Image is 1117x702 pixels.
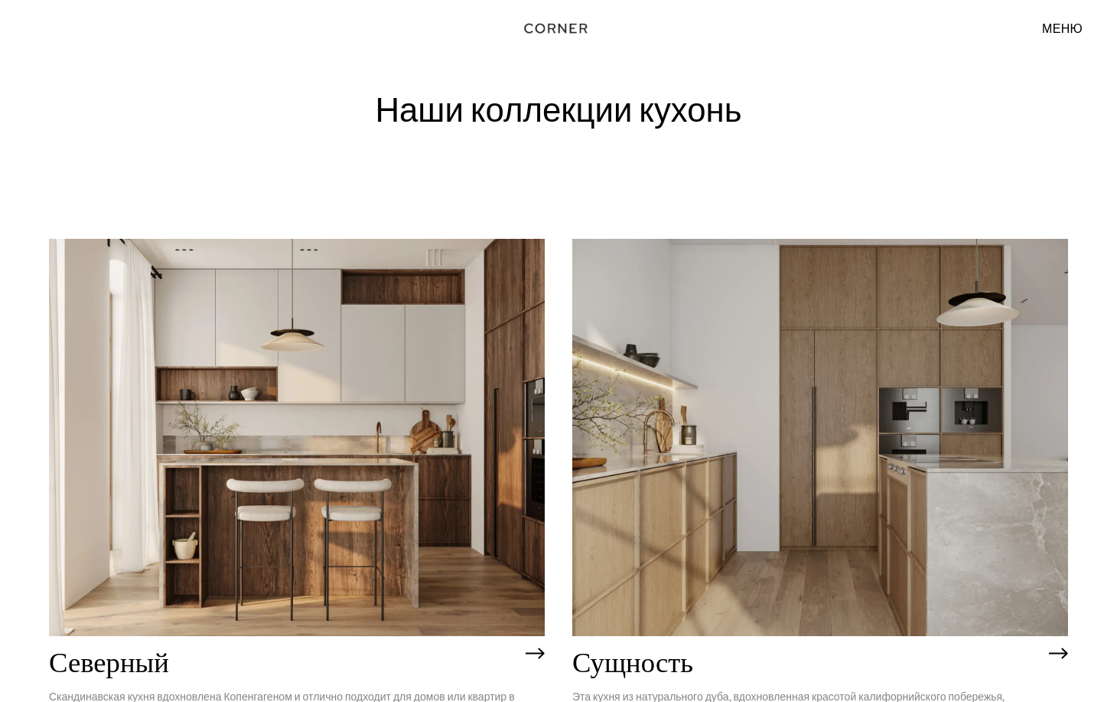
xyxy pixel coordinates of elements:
[572,648,1041,678] h2: Сущность
[49,648,518,678] h2: Северный
[375,92,741,128] h1: Наши коллекции кухонь
[506,18,611,38] a: дом
[1027,15,1083,41] div: меню
[1042,22,1083,34] div: меню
